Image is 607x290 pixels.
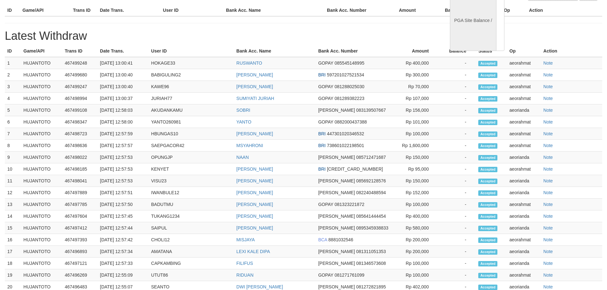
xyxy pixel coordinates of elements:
th: Trans ID [62,45,98,57]
a: Note [543,72,553,77]
td: [DATE] 12:57:50 [98,199,149,210]
td: 467496269 [62,269,98,281]
td: [DATE] 13:00:40 [98,69,149,81]
td: aeorianda [507,246,541,258]
td: 467498041 [62,175,98,187]
span: [PERSON_NAME] [318,155,355,160]
a: [PERSON_NAME] [236,225,273,230]
a: Note [543,261,553,266]
td: [DATE] 12:57:57 [98,140,149,152]
span: 085692128576 [356,178,386,183]
span: GOPAY [318,96,333,101]
th: Date Trans. [98,45,149,57]
td: 3 [5,81,21,93]
td: - [438,163,476,175]
a: DWI [PERSON_NAME] [236,284,283,289]
td: HUJANTOTO [21,104,62,116]
a: [PERSON_NAME] [236,178,273,183]
td: BADUTMU [148,199,234,210]
span: [CREDIT_CARD_NUMBER] [327,166,383,172]
span: [PERSON_NAME] [318,108,355,113]
td: 467498994 [62,93,98,104]
td: - [438,116,476,128]
a: Note [543,108,553,113]
a: Note [543,131,553,136]
td: HUJANTOTO [21,175,62,187]
span: 081272821895 [356,284,386,289]
td: HUJANTOTO [21,116,62,128]
th: Game/API [21,45,62,57]
td: - [438,128,476,140]
td: SAIPUL [148,222,234,234]
a: [PERSON_NAME] [236,84,273,89]
td: HUJANTOTO [21,210,62,222]
span: Accepted [478,61,497,66]
td: - [438,57,476,69]
span: Accepted [478,108,497,113]
a: Note [543,96,553,101]
td: 15 [5,222,21,234]
th: Op [501,4,526,16]
td: 18 [5,258,21,269]
span: Accepted [478,261,497,266]
td: - [438,269,476,281]
td: aeorianda [507,187,541,199]
td: Rp 152,000 [394,187,438,199]
a: [PERSON_NAME] [236,72,273,77]
td: Rp 1,600,000 [394,140,438,152]
td: aeorahmat [507,69,541,81]
span: GOPAY [318,60,333,66]
span: 597201027521534 [327,72,364,77]
th: Status [476,45,507,57]
td: - [438,81,476,93]
td: Rp 200,000 [394,246,438,258]
th: Action [526,4,602,16]
span: Accepted [478,120,497,125]
span: 081311051353 [356,249,386,254]
td: 10 [5,163,21,175]
td: 467498185 [62,163,98,175]
td: 1 [5,57,21,69]
td: - [438,210,476,222]
span: [PERSON_NAME] [318,178,355,183]
td: Rp 400,000 [394,57,438,69]
td: TUKANG1234 [148,210,234,222]
td: HUJANTOTO [21,57,62,69]
th: Amount [394,45,438,57]
a: Note [543,155,553,160]
a: Note [543,166,553,172]
td: [DATE] 13:00:41 [98,57,149,69]
td: - [438,246,476,258]
td: 467497393 [62,234,98,246]
th: Trans ID [70,4,98,16]
td: VISU23 [148,175,234,187]
td: [DATE] 13:00:37 [98,93,149,104]
td: OPUNGJP [148,152,234,163]
span: Accepted [478,226,497,231]
td: 7 [5,128,21,140]
a: [PERSON_NAME] [236,202,273,207]
td: [DATE] 13:00:40 [98,81,149,93]
td: Rp 150,000 [394,152,438,163]
th: Balance [425,4,472,16]
td: 13 [5,199,21,210]
th: Op [507,45,541,57]
td: [DATE] 12:58:03 [98,104,149,116]
td: AKUDANKAMU [148,104,234,116]
td: 467497604 [62,210,98,222]
span: [PERSON_NAME] [318,225,355,230]
a: Note [543,190,553,195]
span: 8881032546 [329,237,353,242]
span: 081346573608 [356,261,386,266]
td: Rp 100,000 [394,258,438,269]
td: 11 [5,175,21,187]
span: [PERSON_NAME] [318,214,355,219]
span: 0895345938833 [356,225,388,230]
td: aeorahmat [507,116,541,128]
td: CHOLI12 [148,234,234,246]
span: Accepted [478,214,497,219]
span: 081271761099 [335,272,364,278]
a: Note [543,178,553,183]
a: Note [543,119,553,124]
a: Note [543,237,553,242]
